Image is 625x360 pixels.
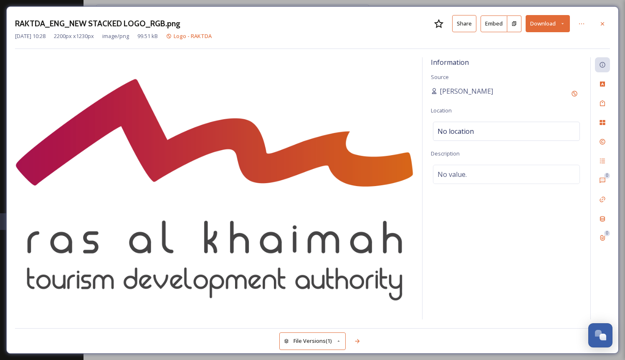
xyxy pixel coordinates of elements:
[588,323,612,347] button: Open Chat
[431,73,449,81] span: Source
[102,32,129,40] span: image/png
[440,86,493,96] span: [PERSON_NAME]
[54,32,94,40] span: 2200 px x 1230 px
[15,32,46,40] span: [DATE] 10:28
[15,78,414,301] img: RAKTDA_ENG_NEW%20STACKED%20LOGO_RGB.png
[279,332,346,350] button: File Versions(1)
[15,18,180,30] h3: RAKTDA_ENG_NEW STACKED LOGO_RGB.png
[431,150,460,157] span: Description
[438,169,467,179] span: No value.
[481,15,507,32] button: Embed
[174,32,212,40] span: Logo - RAKTDA
[452,15,476,32] button: Share
[137,32,158,40] span: 99.51 kB
[431,58,469,67] span: Information
[431,107,452,114] span: Location
[604,230,610,236] div: 0
[438,126,474,136] span: No location
[604,173,610,179] div: 0
[526,15,570,32] button: Download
